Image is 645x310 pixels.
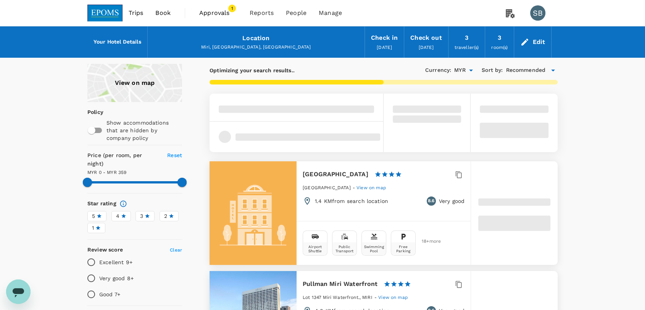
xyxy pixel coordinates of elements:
h6: Sort by : [482,66,503,75]
span: traveller(s) [455,45,479,50]
span: Book [155,8,171,18]
span: MYR 0 - MYR 359 [87,170,126,175]
span: Approvals [199,8,237,18]
div: Check in [371,32,398,43]
span: Reset [167,152,182,158]
h6: [GEOGRAPHIC_DATA] [303,169,368,180]
a: View on map [87,64,182,102]
span: Recommended [506,66,545,75]
span: 4 [116,212,119,220]
span: 1 [92,224,94,232]
div: Location [242,33,269,44]
span: 8.6 [428,197,434,205]
p: Excellent 9+ [99,258,132,266]
h6: Star rating [87,200,116,208]
div: Free Parking [393,245,414,253]
span: 2 [164,212,167,220]
span: [DATE] [418,45,434,50]
span: Reports [250,8,274,18]
span: View on map [356,185,386,190]
span: 18 + more [422,239,433,244]
span: [DATE] [377,45,392,50]
span: Lot 1347 Miri Waterfront., MIRI [303,295,372,300]
div: Edit [532,37,545,47]
p: Show accommodations that are hidden by company policy [106,119,181,142]
span: room(s) [491,45,508,50]
span: Clear [170,247,182,253]
h6: Review score [87,246,123,254]
button: Open [466,65,476,76]
div: SB [530,5,545,21]
a: View on map [356,184,386,190]
p: 1.4 KM from search location [315,197,388,205]
h6: Your Hotel Details [94,38,141,46]
svg: Star ratings are awarded to properties to represent the quality of services, facilities, and amen... [119,200,127,208]
div: Public Transport [334,245,355,253]
h6: Currency : [425,66,451,75]
div: Swimming Pool [363,245,384,253]
span: [GEOGRAPHIC_DATA] [303,185,351,190]
span: Trips [129,8,144,18]
h6: Pullman Miri Waterfront [303,279,377,289]
h6: Price (per room, per night) [87,151,158,168]
span: Manage [319,8,342,18]
div: 3 [465,32,468,43]
span: - [353,185,356,190]
span: 3 [140,212,143,220]
iframe: Button to launch messaging window [6,279,31,304]
span: 1 [228,5,236,12]
img: EPOMS SDN BHD [87,5,123,21]
div: Check out [410,32,442,43]
span: - [374,295,378,300]
p: Policy [87,108,92,116]
span: 5 [92,212,95,220]
div: 3 [498,32,501,43]
div: Miri, [GEOGRAPHIC_DATA], [GEOGRAPHIC_DATA] [154,44,358,51]
p: Very good [439,197,464,205]
span: People [286,8,306,18]
p: Very good 8+ [99,274,134,282]
p: Good 7+ [99,291,120,298]
a: View on map [378,294,408,300]
div: Airport Shuttle [305,245,326,253]
p: Optimizing your search results.. [210,67,295,74]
